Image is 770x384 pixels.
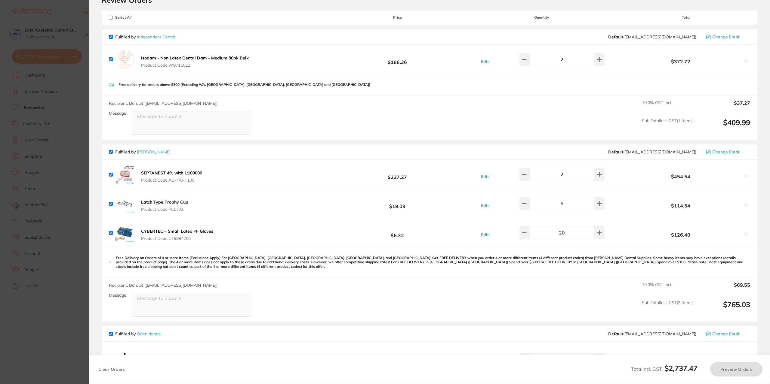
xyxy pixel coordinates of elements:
button: Clear Orders [97,362,127,376]
output: $37.27 [698,100,750,113]
span: Price [333,15,461,20]
b: $2,737.47 [664,364,698,373]
b: $454.54 [622,174,739,179]
p: Fulfilled by [115,150,171,154]
button: Preview Orders [710,362,762,376]
span: Total [622,15,750,20]
b: Default [608,34,623,40]
b: CYBERTECH Small Latex PF Gloves [141,228,213,234]
p: Fulfilled by [115,35,175,39]
b: Default [608,331,623,337]
b: Isodam - Non Latex Dental Dam - Medium 80pk Bulk [141,55,249,61]
img: amplNzR6aA [115,223,134,242]
span: Product Code: PCLT03 [141,207,188,212]
span: save@adamdental.com.au [608,150,696,154]
img: MWt0dWh4dQ [115,194,134,213]
button: Latch Type Prophy Cup Product Code:PCLT03 [139,199,190,212]
b: Latch Type Prophy Cup [141,199,188,205]
button: Change Email [704,149,750,155]
p: Fulfilled by [115,331,161,336]
label: Message: [109,111,127,116]
span: Product Code: W9711622 [141,63,249,68]
span: Quantity [462,15,622,20]
p: Free delivery for orders above $300 (Excluding WA, [GEOGRAPHIC_DATA], [GEOGRAPHIC_DATA], [GEOGRAP... [119,83,370,87]
p: Free Delivery on Orders of 4 or More Items (Exclusions Apply) For [GEOGRAPHIC_DATA], [GEOGRAPHIC_... [116,256,750,269]
button: Edit [479,232,491,237]
img: dWhvbTQyeg [115,347,134,373]
button: SEPTANEST 4% with 1:100000 Product Code:AD-4ART100 [139,170,204,183]
span: 10.0 % GST Incl. [642,100,694,113]
button: Edit [479,203,491,208]
button: Change Email [704,331,750,337]
b: $19.09 [333,198,461,209]
b: $372.72 [622,59,739,64]
button: Isodam - Non Latex Dental Dam - Medium 80pk Bulk Product Code:W9711622 [139,55,251,68]
span: Change Email [712,331,741,336]
a: Orien dental [137,331,161,337]
button: Edit [479,174,491,179]
a: [PERSON_NAME] [137,149,171,155]
a: Independent Dental [137,34,175,40]
span: Product Code: CT9884706 [141,236,213,241]
button: CYBERTECH Small Latex PF Gloves Product Code:CT9884706 [139,228,215,241]
span: Sub Total Incl. GST ( 3 Items) [642,300,694,317]
button: Edit [479,59,491,64]
output: $69.55 [698,282,750,295]
img: NmNzNjlxdQ [115,165,134,184]
span: Recipient: Default ( [EMAIL_ADDRESS][DOMAIN_NAME] ) [109,101,217,106]
span: Recipient: Default ( [EMAIL_ADDRESS][DOMAIN_NAME] ) [109,283,217,288]
b: $227.27 [333,169,461,180]
b: Default [608,149,623,155]
button: Change Email [704,34,750,40]
b: $6.32 [333,227,461,238]
b: $114.54 [622,203,739,208]
span: Product Code: AD-4ART100 [141,178,202,183]
b: $186.36 [333,54,461,65]
label: Message: [109,293,127,298]
span: Total Incl. GST [631,366,698,372]
span: sales@orien.com.au [608,331,696,336]
span: Change Email [712,150,741,154]
img: empty.jpg [115,50,134,69]
span: Select All [109,15,169,20]
output: $765.03 [698,300,750,317]
output: $409.99 [698,118,750,135]
span: Change Email [712,35,741,39]
span: 10.0 % GST Incl. [642,282,694,295]
span: orders@independentdental.com.au [608,35,696,39]
b: $126.40 [622,232,739,237]
span: Sub Total Incl. GST ( 1 Items) [642,118,694,135]
b: SEPTANEST 4% with 1:100000 [141,170,202,176]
